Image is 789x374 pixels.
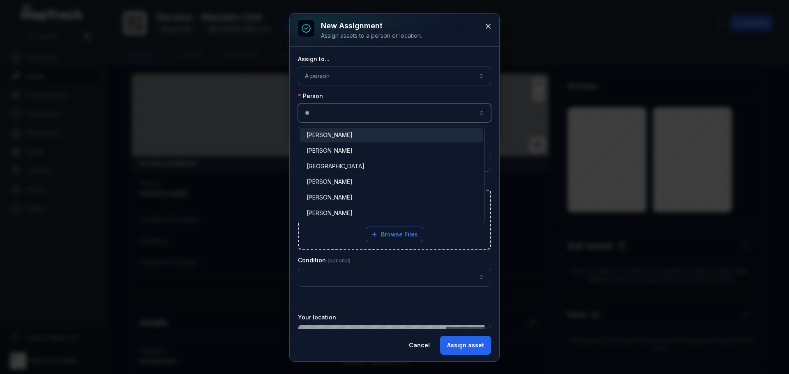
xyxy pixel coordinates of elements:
span: [GEOGRAPHIC_DATA] [307,162,365,170]
input: assignment-add:person-label [298,103,491,122]
span: [PERSON_NAME] [307,131,353,139]
span: [PERSON_NAME] [307,178,353,186]
span: [PERSON_NAME] [307,147,353,155]
span: [PERSON_NAME] [307,209,353,217]
span: [PERSON_NAME] [307,193,353,202]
